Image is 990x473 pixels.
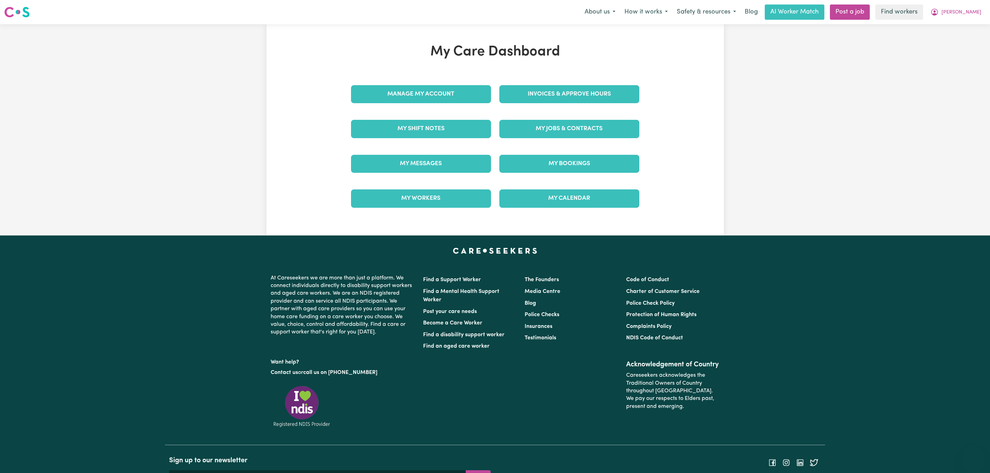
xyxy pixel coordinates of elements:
[271,271,415,339] p: At Careseekers we are more than just a platform. We connect individuals directly to disability su...
[962,445,984,467] iframe: Button to launch messaging window, conversation in progress
[768,459,777,465] a: Follow Careseekers on Facebook
[782,459,790,465] a: Follow Careseekers on Instagram
[351,155,491,173] a: My Messages
[620,5,672,19] button: How it works
[830,5,870,20] a: Post a job
[453,248,537,253] a: Careseekers home page
[351,120,491,138] a: My Shift Notes
[4,4,30,20] a: Careseekers logo
[525,277,559,283] a: The Founders
[271,366,415,379] p: or
[423,320,482,326] a: Become a Care Worker
[941,9,981,16] span: [PERSON_NAME]
[423,277,481,283] a: Find a Support Worker
[875,5,923,20] a: Find workers
[499,155,639,173] a: My Bookings
[169,456,491,465] h2: Sign up to our newsletter
[271,356,415,366] p: Want help?
[499,189,639,207] a: My Calendar
[4,6,30,18] img: Careseekers logo
[626,335,683,341] a: NDIS Code of Conduct
[303,370,377,375] a: call us on [PHONE_NUMBER]
[672,5,741,19] button: Safety & resources
[423,309,477,314] a: Post your care needs
[423,332,505,338] a: Find a disability support worker
[741,5,762,20] a: Blog
[525,324,552,329] a: Insurances
[796,459,804,465] a: Follow Careseekers on LinkedIn
[626,301,675,306] a: Police Check Policy
[271,385,333,428] img: Registered NDIS provider
[525,335,556,341] a: Testimonials
[423,343,490,349] a: Find an aged care worker
[926,5,986,19] button: My Account
[525,289,560,294] a: Media Centre
[765,5,824,20] a: AI Worker Match
[499,85,639,103] a: Invoices & Approve Hours
[626,289,700,294] a: Charter of Customer Service
[499,120,639,138] a: My Jobs & Contracts
[626,277,669,283] a: Code of Conduct
[626,360,719,369] h2: Acknowledgement of Country
[351,85,491,103] a: Manage My Account
[423,289,499,303] a: Find a Mental Health Support Worker
[525,312,559,318] a: Police Checks
[626,324,672,329] a: Complaints Policy
[810,459,818,465] a: Follow Careseekers on Twitter
[626,369,719,413] p: Careseekers acknowledges the Traditional Owners of Country throughout [GEOGRAPHIC_DATA]. We pay o...
[347,44,643,60] h1: My Care Dashboard
[351,189,491,207] a: My Workers
[525,301,536,306] a: Blog
[626,312,696,318] a: Protection of Human Rights
[580,5,620,19] button: About us
[271,370,298,375] a: Contact us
